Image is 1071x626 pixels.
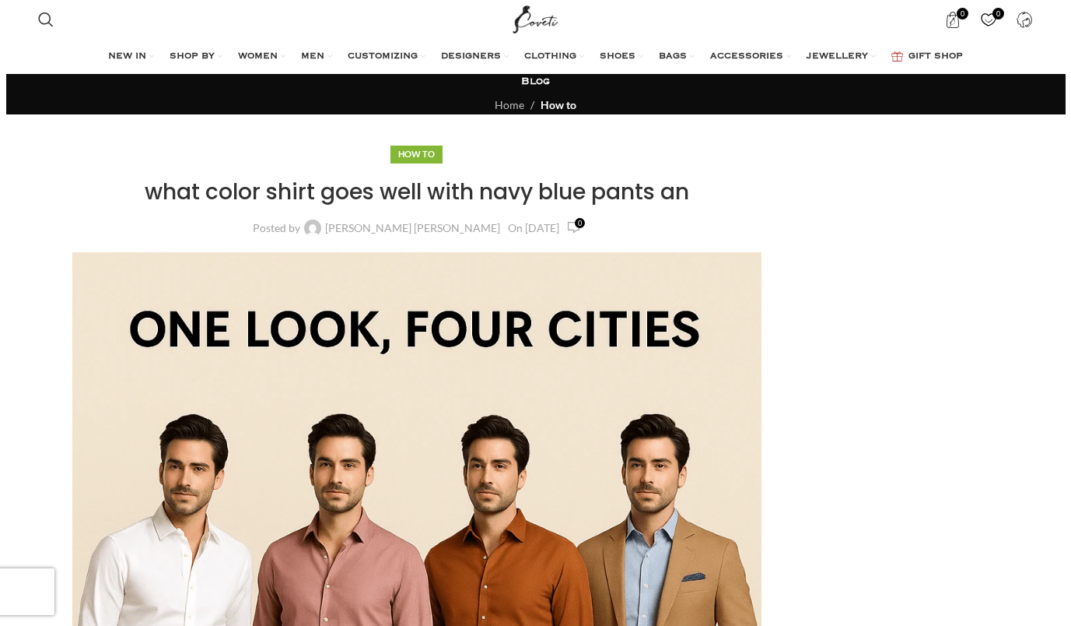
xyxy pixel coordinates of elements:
a: How to [541,98,576,111]
img: author-avatar [304,220,321,237]
span: 0 [957,8,968,19]
a: DESIGNERS [441,41,509,72]
a: CLOTHING [524,41,584,72]
a: 0 [973,4,1005,35]
a: How to [398,149,435,159]
a: [PERSON_NAME] [PERSON_NAME] [325,223,500,234]
h1: what color shirt goes well with navy blue pants an [72,177,762,207]
a: Search [30,4,61,35]
a: Site logo [509,12,562,25]
span: GIFT SHOP [908,51,963,63]
span: NEW IN [108,51,146,63]
span: WOMEN [238,51,278,63]
span: SHOP BY [170,51,215,63]
a: SHOES [600,41,643,72]
a: ACCESSORIES [710,41,791,72]
span: CLOTHING [524,51,576,63]
span: ACCESSORIES [710,51,783,63]
span: JEWELLERY [807,51,868,63]
h3: Blog [521,75,550,89]
div: Main navigation [30,41,1040,72]
img: GiftBag [891,51,903,62]
span: 0 [992,8,1004,19]
a: MEN [301,41,332,72]
a: JEWELLERY [807,41,876,72]
a: 0 [937,4,969,35]
span: CUSTOMIZING [348,51,418,63]
a: NEW IN [108,41,154,72]
span: SHOES [600,51,635,63]
span: BAGS [659,51,687,63]
a: SHOP BY [170,41,222,72]
a: WOMEN [238,41,285,72]
a: 0 [567,219,581,237]
div: My Wishlist [973,4,1005,35]
a: CUSTOMIZING [348,41,425,72]
span: Posted by [253,223,300,234]
span: MEN [301,51,324,63]
a: BAGS [659,41,695,72]
span: 0 [575,218,585,228]
span: DESIGNERS [441,51,501,63]
a: GIFT SHOP [891,41,963,72]
time: On [DATE] [508,221,559,234]
a: Home [495,98,524,111]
